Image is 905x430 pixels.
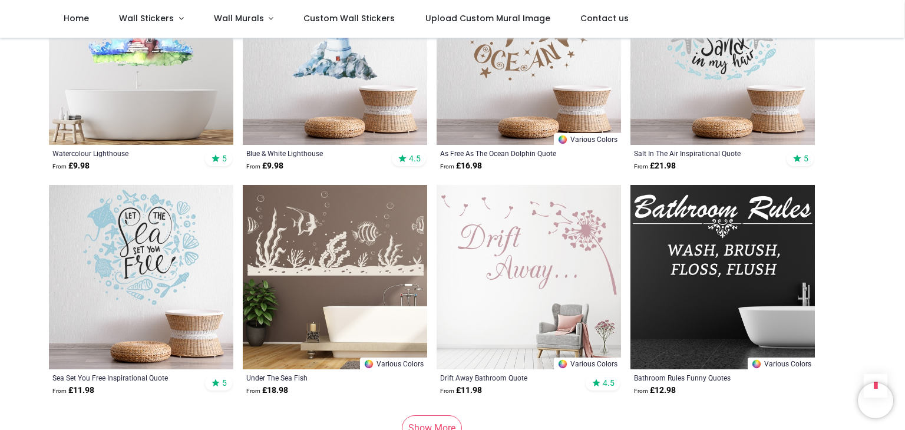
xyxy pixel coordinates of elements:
a: Sea Set You Free Inspirational Quote [52,373,194,382]
span: 4.5 [603,378,615,388]
a: Under The Sea Fish [246,373,388,382]
span: From [246,163,260,170]
span: Wall Stickers [119,12,174,24]
span: Wall Murals [214,12,264,24]
strong: £ 9.98 [246,160,283,172]
iframe: Brevo live chat [858,383,893,418]
strong: £ 12.98 [634,385,676,396]
span: From [246,388,260,394]
strong: £ 11.98 [440,385,482,396]
img: Sea Set You Free Inspirational Quote Wall Sticker [49,185,233,369]
span: From [440,388,454,394]
span: 4.5 [409,153,421,164]
strong: £ 21.98 [634,160,676,172]
a: Various Colors [554,358,621,369]
span: From [52,388,67,394]
span: From [52,163,67,170]
a: Various Colors [360,358,427,369]
a: Bathroom Rules Funny Quotes [634,373,776,382]
strong: £ 16.98 [440,160,482,172]
span: 5 [222,378,227,388]
span: Home [64,12,89,24]
img: Under The Sea Fish Wall Sticker [243,185,427,369]
strong: £ 18.98 [246,385,288,396]
a: As Free As The Ocean Dolphin Quote [440,148,582,158]
span: From [440,163,454,170]
img: Color Wheel [364,359,374,369]
img: Drift Away Bathroom Quote Wall Sticker [437,185,621,369]
span: Upload Custom Mural Image [425,12,550,24]
span: From [634,163,648,170]
span: 5 [222,153,227,164]
a: Watercolour Lighthouse [52,148,194,158]
span: From [634,388,648,394]
img: Color Wheel [751,359,762,369]
img: Color Wheel [557,134,568,145]
strong: £ 11.98 [52,385,94,396]
span: 5 [804,153,808,164]
a: Various Colors [554,133,621,145]
img: Bathroom Rules Funny Quotes Wall Sticker [630,185,815,369]
a: Salt In The Air Inspirational Quote [634,148,776,158]
img: Color Wheel [557,359,568,369]
span: Custom Wall Stickers [303,12,395,24]
span: Contact us [580,12,629,24]
a: Drift Away Bathroom Quote [440,373,582,382]
a: Various Colors [748,358,815,369]
a: Blue & White Lighthouse [246,148,388,158]
strong: £ 9.98 [52,160,90,172]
